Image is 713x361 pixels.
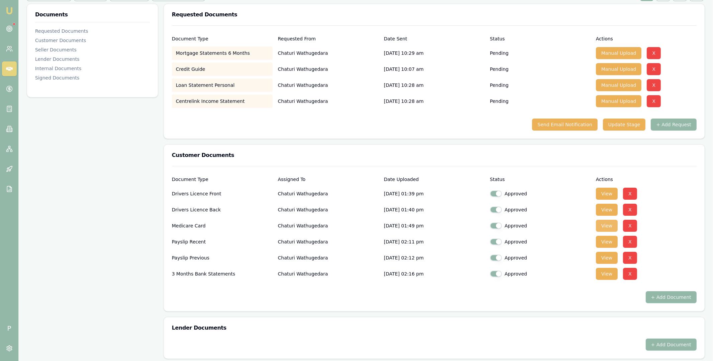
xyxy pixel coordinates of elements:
[490,222,591,229] div: Approved
[384,95,485,108] div: [DATE] 10:28 am
[172,187,273,200] div: Drivers Licence Front
[172,177,273,182] div: Document Type
[651,119,697,131] button: + Add Request
[5,7,13,15] img: emu-icon-u.png
[278,251,379,264] p: Chaturi Wathugedara
[623,204,637,216] button: X
[278,95,379,108] p: Chaturi Wathugedara
[490,254,591,261] div: Approved
[172,62,273,76] div: Credit Guide
[278,62,379,76] p: Chaturi Wathugedara
[623,236,637,248] button: X
[35,46,150,53] div: Seller Documents
[490,270,591,277] div: Approved
[35,28,150,34] div: Requested Documents
[172,153,697,158] h3: Customer Documents
[278,78,379,92] p: Chaturi Wathugedara
[172,325,697,331] h3: Lender Documents
[490,50,509,56] p: Pending
[172,267,273,281] div: 3 Months Bank Statements
[278,46,379,60] p: Chaturi Wathugedara
[490,36,591,41] div: Status
[596,252,618,264] button: View
[490,238,591,245] div: Approved
[596,188,618,200] button: View
[623,252,637,264] button: X
[647,63,661,75] button: X
[596,177,697,182] div: Actions
[596,268,618,280] button: View
[623,220,637,232] button: X
[384,187,485,200] p: [DATE] 01:39 pm
[596,236,618,248] button: View
[172,235,273,248] div: Payslip Recent
[384,46,485,60] div: [DATE] 10:29 am
[278,177,379,182] div: Assigned To
[384,62,485,76] div: [DATE] 10:07 am
[647,79,661,91] button: X
[384,251,485,264] p: [DATE] 02:12 pm
[532,119,597,131] button: Send Email Notification
[278,235,379,248] p: Chaturi Wathugedara
[647,47,661,59] button: X
[490,82,509,88] p: Pending
[172,36,273,41] div: Document Type
[172,95,273,108] div: Centrelink Income Statement
[596,36,697,41] div: Actions
[278,267,379,281] p: Chaturi Wathugedara
[384,235,485,248] p: [DATE] 02:11 pm
[596,220,618,232] button: View
[646,339,697,351] button: + Add Document
[35,37,150,44] div: Customer Documents
[384,177,485,182] div: Date Uploaded
[647,95,661,107] button: X
[2,321,17,336] span: P
[384,203,485,216] p: [DATE] 01:40 pm
[490,98,509,105] p: Pending
[172,46,273,60] div: Mortgage Statements 6 Months
[35,56,150,62] div: Lender Documents
[35,65,150,72] div: Internal Documents
[603,119,646,131] button: Update Stage
[623,268,637,280] button: X
[35,12,150,17] h3: Documents
[384,36,485,41] div: Date Sent
[646,291,697,303] button: + Add Document
[623,188,637,200] button: X
[172,12,697,17] h3: Requested Documents
[172,203,273,216] div: Drivers Licence Back
[490,206,591,213] div: Approved
[384,219,485,232] p: [DATE] 01:49 pm
[490,190,591,197] div: Approved
[596,79,641,91] button: Manual Upload
[596,95,641,107] button: Manual Upload
[596,63,641,75] button: Manual Upload
[278,36,379,41] div: Requested From
[490,177,591,182] div: Status
[384,267,485,281] p: [DATE] 02:16 pm
[172,251,273,264] div: Payslip Previous
[490,66,509,72] p: Pending
[35,74,150,81] div: Signed Documents
[278,187,379,200] p: Chaturi Wathugedara
[278,219,379,232] p: Chaturi Wathugedara
[278,203,379,216] p: Chaturi Wathugedara
[172,219,273,232] div: Medicare Card
[596,204,618,216] button: View
[172,78,273,92] div: Loan Statement Personal
[596,47,641,59] button: Manual Upload
[384,78,485,92] div: [DATE] 10:28 am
